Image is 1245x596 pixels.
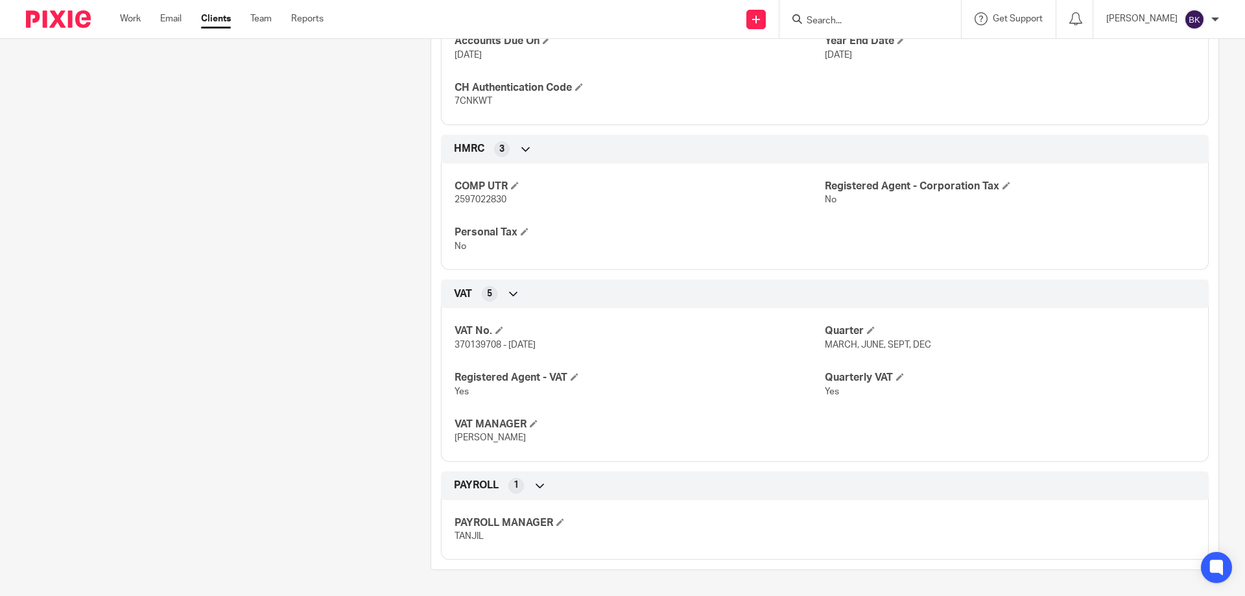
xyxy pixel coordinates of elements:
[160,12,182,25] a: Email
[825,324,1195,338] h4: Quarter
[1106,12,1178,25] p: [PERSON_NAME]
[26,10,91,28] img: Pixie
[455,532,484,541] span: TANJIL
[825,340,931,350] span: MARCH, JUNE, SEPT, DEC
[120,12,141,25] a: Work
[455,340,536,350] span: 370139708 - [DATE]
[455,51,482,60] span: [DATE]
[1184,9,1205,30] img: svg%3E
[455,180,825,193] h4: COMP UTR
[455,97,492,106] span: 7CNKWT
[455,34,825,48] h4: Accounts Due On
[201,12,231,25] a: Clients
[250,12,272,25] a: Team
[454,479,499,492] span: PAYROLL
[455,433,526,442] span: [PERSON_NAME]
[825,51,852,60] span: [DATE]
[825,34,1195,48] h4: Year End Date
[825,371,1195,385] h4: Quarterly VAT
[487,287,492,300] span: 5
[455,81,825,95] h4: CH Authentication Code
[455,324,825,338] h4: VAT No.
[455,371,825,385] h4: Registered Agent - VAT
[455,242,466,251] span: No
[825,180,1195,193] h4: Registered Agent - Corporation Tax
[499,143,504,156] span: 3
[455,226,825,239] h4: Personal Tax
[514,479,519,492] span: 1
[805,16,922,27] input: Search
[825,195,836,204] span: No
[455,516,825,530] h4: PAYROLL MANAGER
[825,387,839,396] span: Yes
[455,195,506,204] span: 2597022830
[455,418,825,431] h4: VAT MANAGER
[454,287,472,301] span: VAT
[454,142,484,156] span: HMRC
[993,14,1043,23] span: Get Support
[291,12,324,25] a: Reports
[455,387,469,396] span: Yes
